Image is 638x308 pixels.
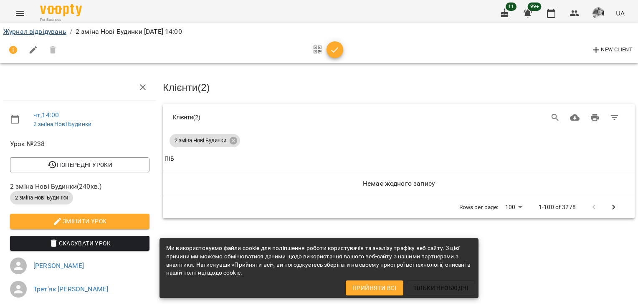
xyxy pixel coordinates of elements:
[10,182,149,192] span: 2 зміна Нові Будинки ( 240 хв. )
[10,3,30,23] button: Menu
[3,28,66,35] a: Журнал відвідувань
[502,201,525,213] div: 100
[592,8,604,19] img: a00aa1585140378b0de952bcaf51e5a1.jpg
[165,154,633,164] span: ПІБ
[407,280,475,295] button: Тільки необхідні
[506,3,516,11] span: 11
[165,154,174,164] div: Sort
[413,283,468,293] span: Тільки необхідні
[10,157,149,172] button: Попередні уроки
[165,154,174,164] div: ПІБ
[40,17,82,23] span: For Business
[616,9,625,18] span: UA
[33,111,59,119] a: чт , 14:00
[163,104,635,131] div: Table Toolbar
[10,194,73,202] span: 2 зміна Нові Будинки
[17,238,143,248] span: Скасувати Урок
[352,283,397,293] span: Прийняти всі
[585,108,605,128] button: Друк
[539,203,576,212] p: 1-100 of 3278
[170,134,240,147] div: 2 зміна Нові Будинки
[565,108,585,128] button: Завантажити CSV
[70,27,72,37] li: /
[10,139,149,149] span: Урок №238
[170,137,231,144] span: 2 зміна Нові Будинки
[605,108,625,128] button: Фільтр
[40,4,82,16] img: Voopty Logo
[3,27,635,37] nav: breadcrumb
[459,203,499,212] p: Rows per page:
[545,108,565,128] button: Search
[346,280,403,295] button: Прийняти всі
[528,3,542,11] span: 99+
[10,236,149,251] button: Скасувати Урок
[613,5,628,21] button: UA
[591,45,633,55] span: New Client
[173,113,373,121] div: Клієнти ( 2 )
[76,27,182,37] p: 2 зміна Нові Будинки [DATE] 14:00
[33,262,84,270] a: [PERSON_NAME]
[163,82,635,93] h3: Клієнти ( 2 )
[33,285,108,293] a: Трет'як [PERSON_NAME]
[589,43,635,57] button: New Client
[165,178,633,189] h6: Немає жодного запису
[17,216,143,226] span: Змінити урок
[33,121,91,127] a: 2 зміна Нові Будинки
[604,197,624,217] button: Next Page
[17,160,143,170] span: Попередні уроки
[10,214,149,229] button: Змінити урок
[166,241,472,280] div: Ми використовуємо файли cookie для поліпшення роботи користувачів та аналізу трафіку веб-сайту. З...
